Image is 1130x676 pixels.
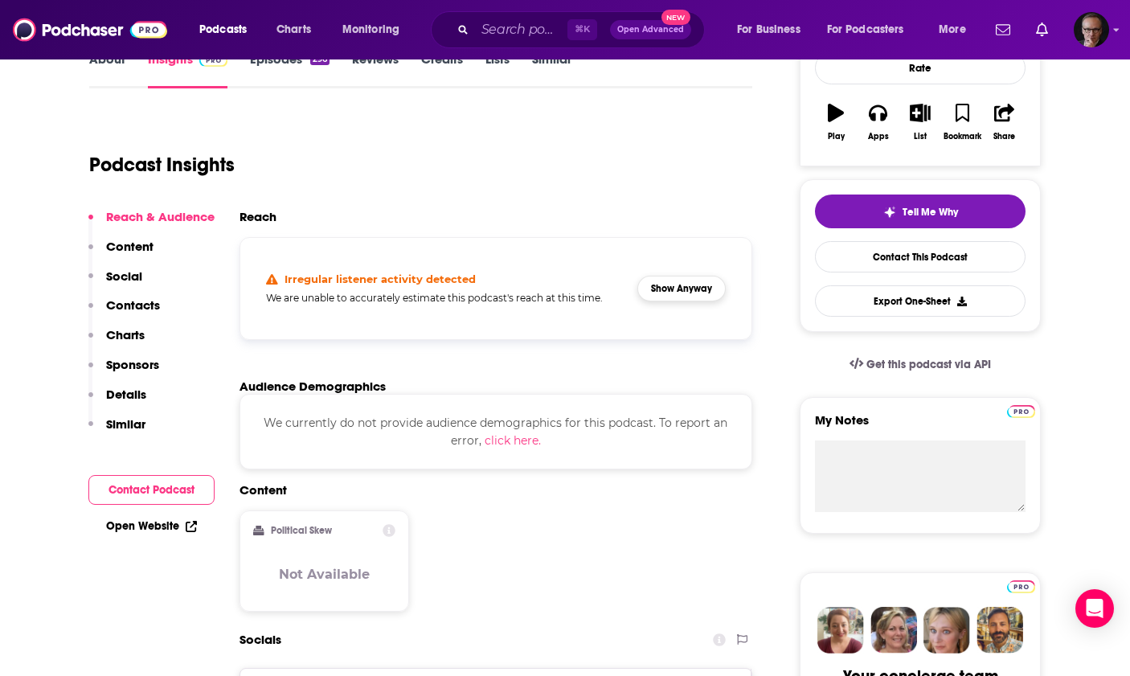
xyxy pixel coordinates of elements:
[903,206,958,219] span: Tell Me Why
[240,482,739,498] h2: Content
[106,416,145,432] p: Similar
[352,51,399,88] a: Reviews
[914,132,927,141] div: List
[815,285,1026,317] button: Export One-Sheet
[264,416,727,448] span: We currently do not provide audience demographics for this podcast. To report an error,
[828,132,845,141] div: Play
[883,206,896,219] img: tell me why sparkle
[989,16,1017,43] a: Show notifications dropdown
[815,241,1026,272] a: Contact This Podcast
[250,51,330,88] a: Episodes296
[1007,578,1035,593] a: Pro website
[342,18,399,41] span: Monitoring
[106,297,160,313] p: Contacts
[1007,405,1035,418] img: Podchaser Pro
[1074,12,1109,47] span: Logged in as experts2podcasts
[726,17,821,43] button: open menu
[240,625,281,655] h2: Socials
[610,20,691,39] button: Open AdvancedNew
[331,17,420,43] button: open menu
[106,387,146,402] p: Details
[88,327,145,357] button: Charts
[88,268,142,298] button: Social
[421,51,463,88] a: Credits
[866,358,991,371] span: Get this podcast via API
[199,18,247,41] span: Podcasts
[1074,12,1109,47] button: Show profile menu
[532,51,571,88] a: Similar
[815,412,1026,440] label: My Notes
[827,18,904,41] span: For Podcasters
[984,93,1026,151] button: Share
[240,379,386,394] h2: Audience Demographics
[617,26,684,34] span: Open Advanced
[815,51,1026,84] div: Rate
[106,327,145,342] p: Charts
[1030,16,1054,43] a: Show notifications dropdown
[857,93,899,151] button: Apps
[240,209,276,224] h2: Reach
[88,357,159,387] button: Sponsors
[815,93,857,151] button: Play
[944,132,981,141] div: Bookmark
[276,18,311,41] span: Charts
[637,276,726,301] button: Show Anyway
[485,432,541,449] button: click here.
[737,18,800,41] span: For Business
[567,19,597,40] span: ⌘ K
[199,54,227,67] img: Podchaser Pro
[89,153,235,177] h1: Podcast Insights
[661,10,690,25] span: New
[941,93,983,151] button: Bookmark
[817,17,927,43] button: open menu
[266,17,321,43] a: Charts
[88,209,215,239] button: Reach & Audience
[266,292,624,304] h5: We are unable to accurately estimate this podcast's reach at this time.
[279,567,370,582] h3: Not Available
[285,272,476,285] h4: Irregular listener activity detected
[188,17,268,43] button: open menu
[13,14,167,45] img: Podchaser - Follow, Share and Rate Podcasts
[106,239,154,254] p: Content
[88,416,145,446] button: Similar
[88,239,154,268] button: Content
[868,132,889,141] div: Apps
[88,387,146,416] button: Details
[993,132,1015,141] div: Share
[106,357,159,372] p: Sponsors
[106,519,197,533] a: Open Website
[1007,580,1035,593] img: Podchaser Pro
[88,297,160,327] button: Contacts
[837,345,1004,384] a: Get this podcast via API
[899,93,941,151] button: List
[870,607,917,653] img: Barbara Profile
[927,17,986,43] button: open menu
[939,18,966,41] span: More
[485,51,510,88] a: Lists
[106,268,142,284] p: Social
[817,607,864,653] img: Sydney Profile
[815,195,1026,228] button: tell me why sparkleTell Me Why
[88,475,215,505] button: Contact Podcast
[976,607,1023,653] img: Jon Profile
[271,525,332,536] h2: Political Skew
[148,51,227,88] a: InsightsPodchaser Pro
[923,607,970,653] img: Jules Profile
[1007,403,1035,418] a: Pro website
[1074,12,1109,47] img: User Profile
[475,17,567,43] input: Search podcasts, credits, & more...
[1075,589,1114,628] div: Open Intercom Messenger
[446,11,720,48] div: Search podcasts, credits, & more...
[89,51,125,88] a: About
[106,209,215,224] p: Reach & Audience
